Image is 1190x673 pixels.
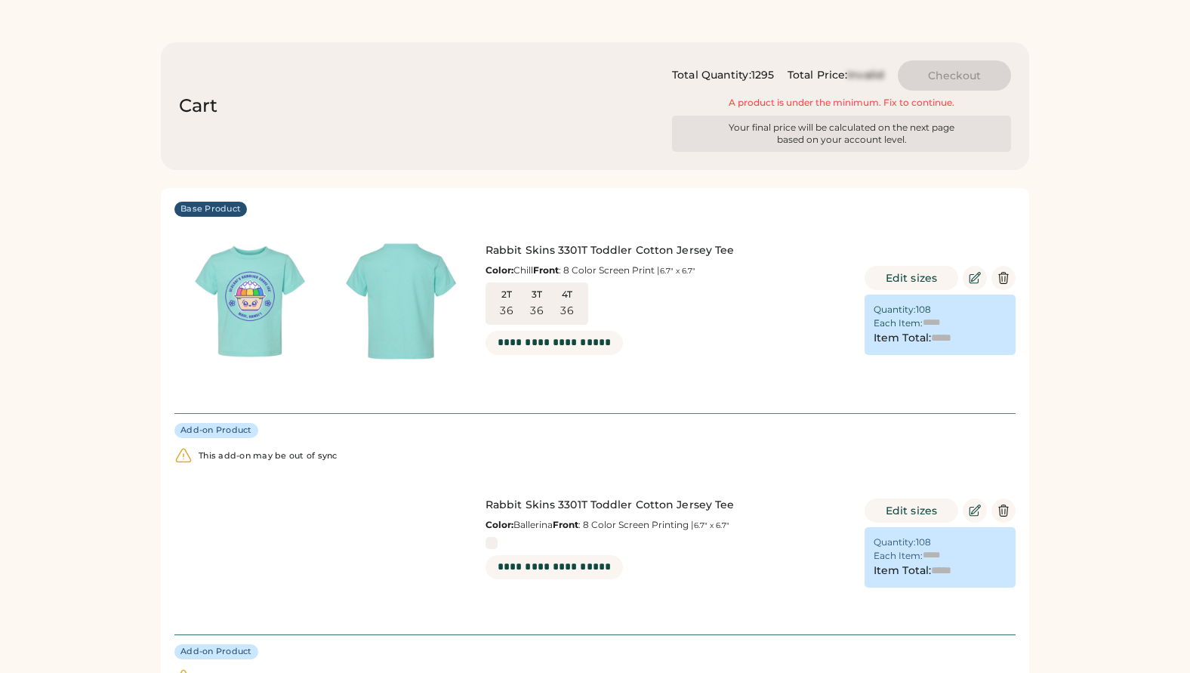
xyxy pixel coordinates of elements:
[874,550,923,562] div: Each Item:
[991,499,1016,523] button: Delete
[486,519,851,531] div: Ballerina : 8 Color Screen Printing |
[916,536,931,548] div: 108
[486,243,851,258] div: Rabbit Skins 3301T Toddler Cotton Jersey Tee
[486,264,513,276] strong: Color:
[660,266,695,276] font: 6.7" x 6.7"
[486,519,513,530] strong: Color:
[174,226,325,377] img: generate-image
[991,266,1016,290] button: Delete
[495,289,519,301] div: 2T
[325,465,476,616] img: yH5BAEAAAAALAAAAAABAAEAAAIBRAA7
[874,304,916,316] div: Quantity:
[525,289,549,301] div: 3T
[530,304,544,319] div: 36
[672,68,751,83] div: Total Quantity:
[916,304,931,316] div: 108
[751,68,774,83] div: 1295
[694,520,729,530] font: 6.7" x 6.7"
[174,465,325,616] img: yH5BAEAAAAALAAAAAABAAEAAAIBRAA7
[874,331,931,346] div: Item Total:
[179,94,217,118] div: Cart
[553,519,578,530] strong: Front
[865,499,958,523] button: Edit sizes
[486,498,851,513] div: Rabbit Skins 3301T Toddler Cotton Jersey Tee
[847,68,884,83] div: Invalid
[874,536,916,548] div: Quantity:
[180,424,252,437] div: Add-on Product
[533,264,559,276] strong: Front
[874,317,923,329] div: Each Item:
[199,451,338,462] div: This add-on may be out of sync
[486,264,851,276] div: Chill : 8 Color Screen Print |
[560,304,574,319] div: 36
[500,304,513,319] div: 36
[180,203,241,215] div: Base Product
[725,122,959,146] div: Your final price will be calculated on the next page based on your account level.
[963,266,987,290] button: Edit Product
[180,646,252,658] div: Add-on Product
[963,499,987,523] button: Edit Product
[898,60,1011,91] button: Checkout
[555,289,579,301] div: 4T
[865,266,958,290] button: Edit sizes
[874,563,931,579] div: Item Total:
[325,226,476,377] img: generate-image
[788,68,847,83] div: Total Price:
[725,97,959,110] div: A product is under the minimum. Fix to continue.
